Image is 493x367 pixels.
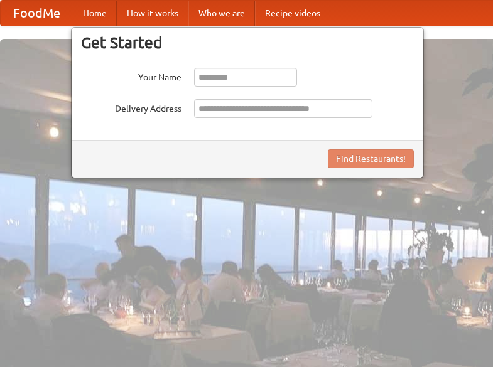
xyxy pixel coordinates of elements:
[328,149,414,168] button: Find Restaurants!
[117,1,188,26] a: How it works
[81,33,414,52] h3: Get Started
[81,68,181,83] label: Your Name
[255,1,330,26] a: Recipe videos
[81,99,181,115] label: Delivery Address
[188,1,255,26] a: Who we are
[73,1,117,26] a: Home
[1,1,73,26] a: FoodMe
